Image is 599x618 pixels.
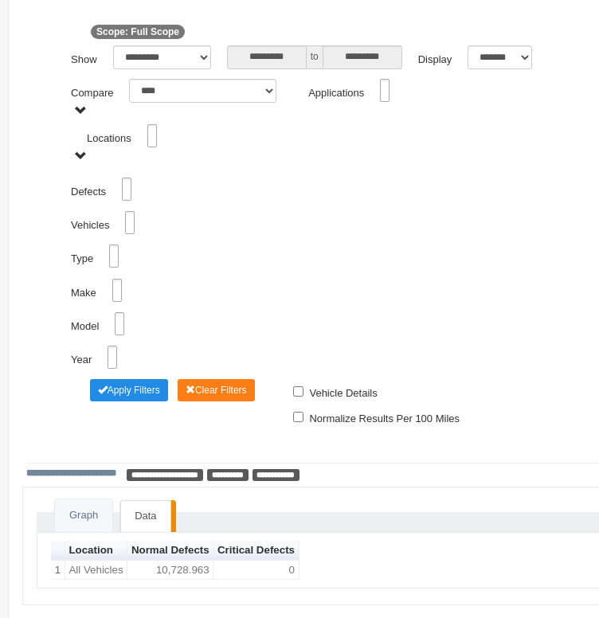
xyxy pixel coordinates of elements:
th: Sort column [213,541,299,561]
label: Vehicle Details [309,379,377,401]
label: Defects [63,178,114,199]
td: 1 [51,561,65,581]
button: Change Filter Options [178,379,255,401]
td: 10,728.963 [127,561,213,581]
label: Compare [63,79,121,100]
label: Applications [300,79,372,100]
button: Change Filter Options [90,379,168,401]
label: Vehicles [63,211,117,233]
th: Sort column [127,541,213,561]
td: All Vehicles [65,561,127,581]
label: Display [410,45,460,67]
span: Scope: Full Scope [91,25,185,39]
td: 0 [213,561,299,581]
th: Sort column [65,541,127,561]
label: Show [63,45,105,67]
label: Normalize Results Per 100 Miles [309,405,460,426]
label: Model [63,312,107,334]
label: Type [63,244,101,266]
span: to [307,45,323,69]
label: Year [63,346,100,367]
a: Graph [55,499,112,532]
a: Data [120,500,170,532]
label: Make [63,279,104,300]
label: Locations [79,124,139,146]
